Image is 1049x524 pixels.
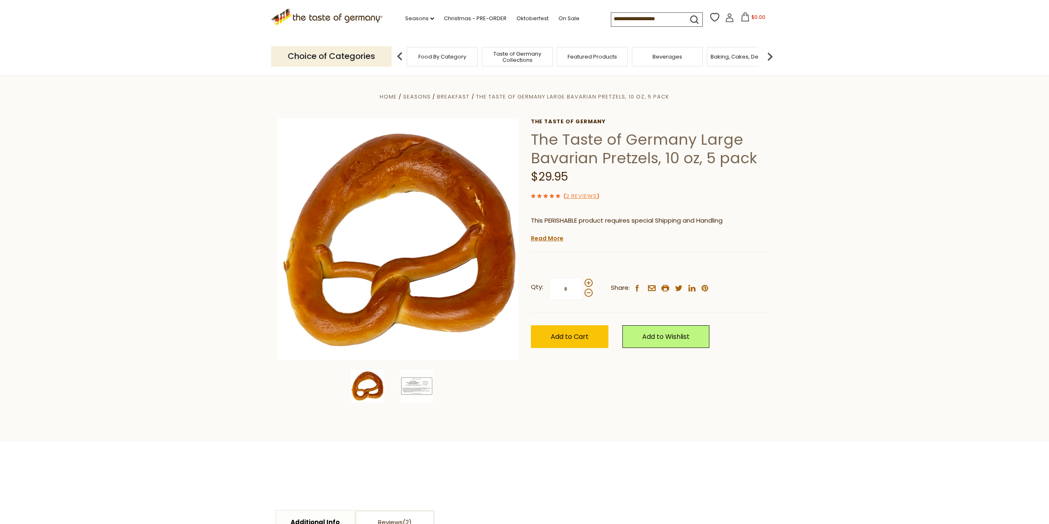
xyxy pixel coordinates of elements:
[444,14,507,23] a: Christmas - PRE-ORDER
[559,14,580,23] a: On Sale
[380,93,397,101] a: Home
[271,46,392,66] p: Choice of Categories
[551,332,589,341] span: Add to Cart
[736,12,771,25] button: $0.00
[711,54,774,60] a: Baking, Cakes, Desserts
[531,130,772,167] h1: The Taste of Germany Large Bavarian Pretzels, 10 oz, 5 pack
[351,369,384,402] img: The Taste of Germany Large Bavarian Pretzels, 10 oz, 5 pack
[531,216,772,226] p: This PERISHABLE product requires special Shipping and Handling
[611,283,630,293] span: Share:
[549,277,583,300] input: Qty:
[476,93,669,101] a: The Taste of Germany Large Bavarian Pretzels, 10 oz, 5 pack
[563,192,599,200] span: ( )
[437,93,469,101] a: Breakfast
[531,325,608,348] button: Add to Cart
[539,232,772,242] li: We will ship this product in heat-protective packaging and ice.
[405,14,434,23] a: Seasons
[622,325,709,348] a: Add to Wishlist
[403,93,431,101] a: Seasons
[568,54,617,60] a: Featured Products
[484,51,550,63] a: Taste of Germany Collections
[751,14,765,21] span: $0.00
[566,192,597,201] a: 2 Reviews
[531,282,543,292] strong: Qty:
[531,169,568,185] span: $29.95
[392,48,408,65] img: previous arrow
[652,54,682,60] a: Beverages
[277,118,519,360] img: The Taste of Germany Large Bavarian Pretzels, 10 oz, 5 pack
[418,54,466,60] a: Food By Category
[762,48,778,65] img: next arrow
[400,369,433,402] img: The Taste of Germany Large Bavarian Pretzels, 10 oz, 5 pack
[531,234,563,242] a: Read More
[516,14,549,23] a: Oktoberfest
[531,118,772,125] a: The Taste of Germany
